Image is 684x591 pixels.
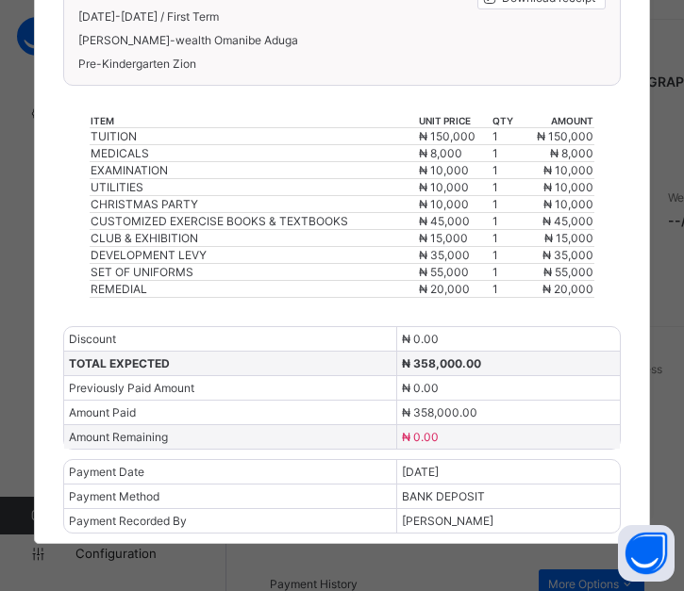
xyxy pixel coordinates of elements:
span: ₦ 15,000 [544,231,593,245]
td: 1 [492,264,520,281]
td: 1 [492,145,520,162]
div: CLUB & EXHIBITION [91,231,417,245]
div: REMEDIAL [91,282,417,296]
td: 1 [492,213,520,230]
span: ₦ 0.00 [402,381,439,395]
span: ₦ 358,000.00 [402,405,477,419]
span: ₦ 35,000 [542,248,593,262]
span: ₦ 10,000 [419,163,469,177]
span: Amount Remaining [69,430,168,444]
span: ₦ 358,000.00 [402,356,481,370]
th: item [90,114,418,128]
span: ₦ 45,000 [542,214,593,228]
td: 1 [492,196,520,213]
span: ₦ 0.00 [402,430,439,444]
td: 1 [492,128,520,145]
span: [DATE]-[DATE] / First Term [78,9,219,24]
div: MEDICALS [91,146,417,160]
div: UTILITIES [91,180,417,194]
span: Payment Recorded By [69,514,187,528]
div: CHRISTMAS PARTY [91,197,417,211]
span: ₦ 150,000 [537,129,593,143]
th: qty [492,114,520,128]
span: ₦ 15,000 [419,231,468,245]
div: CUSTOMIZED EXERCISE BOOKS & TEXTBOOKS [91,214,417,228]
th: unit price [418,114,492,128]
span: ₦ 150,000 [419,129,475,143]
td: 1 [492,230,520,247]
span: Pre-Kindergarten Zion [78,57,606,71]
div: SET OF UNIFORMS [91,265,417,279]
button: Open asap [618,525,675,582]
span: ₦ 10,000 [543,163,593,177]
span: BANK DEPOSIT [402,489,485,503]
span: TOTAL EXPECTED [69,356,170,370]
span: Previously Paid Amount [69,381,194,395]
span: Discount [69,332,116,346]
span: ₦ 55,000 [419,265,469,279]
span: ₦ 45,000 [419,214,470,228]
td: 1 [492,162,520,179]
td: 1 [492,247,520,264]
span: ₦ 10,000 [543,180,593,194]
span: ₦ 10,000 [419,180,469,194]
span: [PERSON_NAME] [402,514,493,528]
span: Payment Method [69,489,159,503]
span: ₦ 10,000 [419,197,469,211]
div: EXAMINATION [91,163,417,177]
span: Amount Paid [69,405,136,419]
span: ₦ 8,000 [419,146,462,160]
span: ₦ 20,000 [542,282,593,296]
span: ₦ 55,000 [543,265,593,279]
span: Payment Date [69,465,144,479]
td: 1 [492,281,520,298]
span: ₦ 20,000 [419,282,470,296]
span: ₦ 10,000 [543,197,593,211]
span: [PERSON_NAME]-wealth Omanibe Aduga [78,33,606,47]
span: ₦ 0.00 [402,332,439,346]
span: [DATE] [402,465,439,479]
div: TUITION [91,129,417,143]
div: DEVELOPMENT LEVY [91,248,417,262]
span: ₦ 35,000 [419,248,470,262]
span: ₦ 8,000 [550,146,593,160]
td: 1 [492,179,520,196]
th: amount [521,114,595,128]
